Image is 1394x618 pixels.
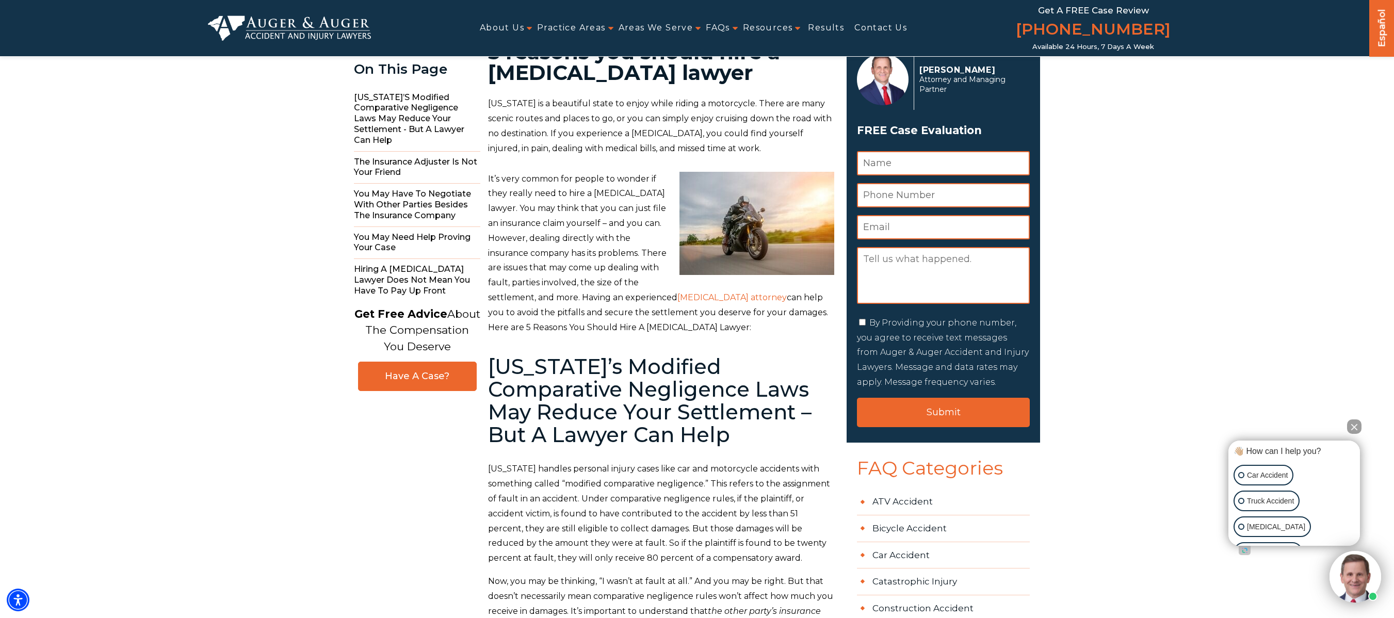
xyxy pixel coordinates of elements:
div: On This Page [354,62,480,77]
img: Auger & Auger Accident and Injury Lawyers Logo [208,15,371,40]
a: ATV Accident [857,489,1030,515]
label: By Providing your phone number, you agree to receive text messages from Auger & Auger Accident an... [857,318,1029,387]
span: Get a FREE Case Review [1038,5,1149,15]
p: Truck Accident [1247,495,1294,508]
a: About Us [480,17,524,40]
span: Have A Case? [369,370,466,382]
span: The Insurance Adjuster Is Not Your Friend [354,152,480,184]
a: [PHONE_NUMBER] [1016,18,1171,43]
input: Submit [857,398,1030,427]
a: Resources [743,17,793,40]
p: About The Compensation You Deserve [354,306,480,355]
div: Accessibility Menu [7,589,29,611]
img: Intaker widget Avatar [1330,551,1381,603]
input: Phone Number [857,183,1030,207]
span: You May Need Help Proving Your Case [354,227,480,259]
input: Name [857,151,1030,175]
p: Car Accident [1247,469,1288,482]
a: FAQs [706,17,730,40]
a: Open intaker chat [1239,546,1251,555]
strong: Get Free Advice [354,307,447,320]
a: Results [808,17,844,40]
span: Available 24 Hours, 7 Days a Week [1032,43,1154,51]
span: Now, you may be thinking, “I wasn’t at fault at all.” And you may be right. But that doesn’t nece... [488,576,833,616]
a: Catastrophic Injury [857,568,1030,595]
a: Contact Us [854,17,907,40]
span: [US_STATE]’s Modified Comparative Negligence Laws May Reduce Your Settlement - But A Lawyer Can Help [354,87,480,152]
a: Practice Areas [537,17,606,40]
a: Bicycle Accident [857,515,1030,542]
input: Email [857,215,1030,239]
a: Have A Case? [358,362,477,391]
button: Close Intaker Chat Widget [1347,419,1361,434]
a: Areas We Serve [619,17,693,40]
a: Car Accident [857,542,1030,569]
div: 👋🏼 How can I help you? [1231,446,1357,457]
span: Hiring A [MEDICAL_DATA] Lawyer Does Not Mean You Have To Pay Up Front [354,259,480,301]
p: [MEDICAL_DATA] [1247,521,1305,533]
span: You May Have To Negotiate With Other Parties Besides The Insurance Company [354,184,480,226]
